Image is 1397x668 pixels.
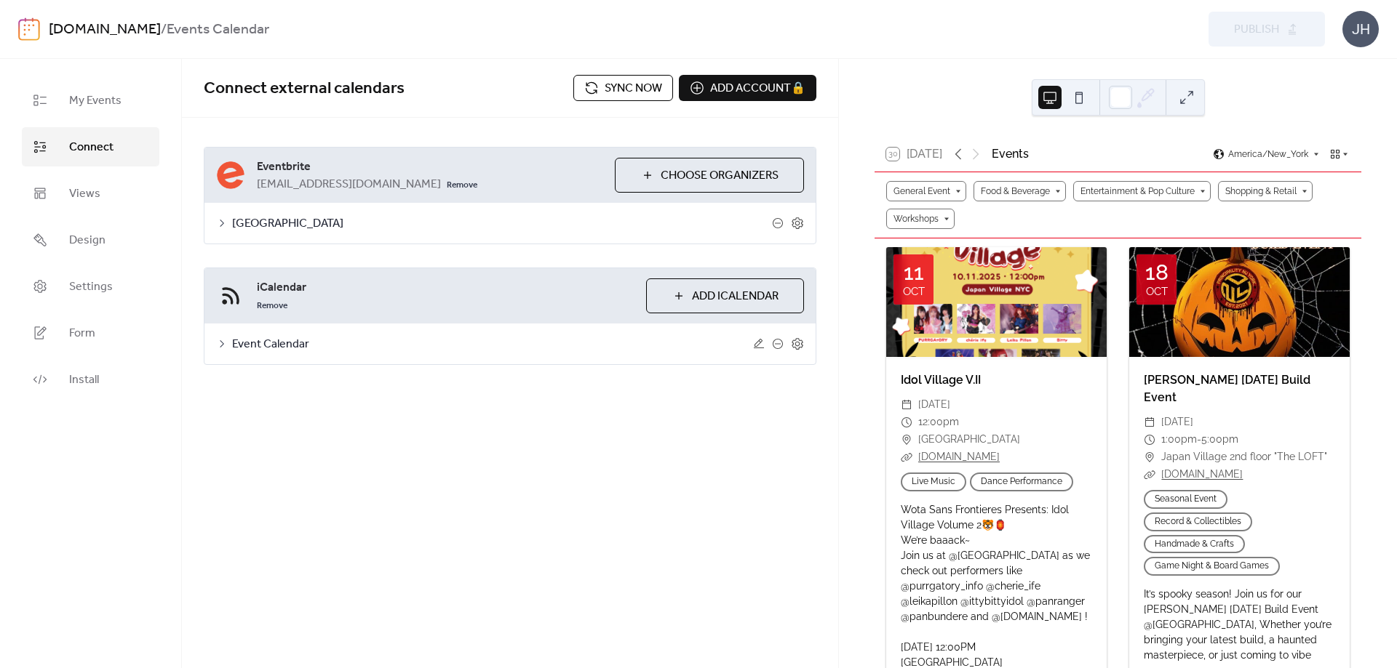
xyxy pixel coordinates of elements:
[22,220,159,259] a: Design
[901,414,912,431] div: ​
[901,431,912,448] div: ​
[257,300,287,312] span: Remove
[22,313,159,353] a: Form
[216,281,245,310] img: ical
[22,267,159,306] a: Settings
[167,16,269,44] b: Events Calendar
[257,158,603,176] span: Eventbrite
[901,448,912,466] div: ​
[257,176,441,193] span: [EMAIL_ADDRESS][DOMAIN_NAME]
[918,396,950,414] span: [DATE]
[204,73,405,105] span: Connect external calendars
[69,185,100,203] span: Views
[904,262,924,283] div: 11
[1144,431,1155,448] div: ​
[1228,150,1308,158] span: America/New_York
[232,215,772,233] span: [GEOGRAPHIC_DATA]
[1144,414,1155,431] div: ​
[692,288,779,305] span: Add iCalendar
[22,174,159,213] a: Views
[22,127,159,166] a: Connect
[69,278,113,296] span: Settings
[918,414,959,431] span: 12:00pm
[69,92,122,110] span: My Events
[918,451,1000,462] a: [DOMAIN_NAME]
[605,80,662,97] span: Sync now
[646,278,804,313] button: Add iCalendar
[1197,431,1201,448] span: -
[1146,286,1168,297] div: Oct
[1161,468,1243,480] a: [DOMAIN_NAME]
[22,360,159,399] a: Install
[615,158,804,193] button: Choose Organizers
[901,396,912,414] div: ​
[1342,11,1379,47] div: JH
[918,431,1020,448] span: [GEOGRAPHIC_DATA]
[69,325,95,342] span: Form
[573,75,673,101] button: Sync now
[69,139,114,156] span: Connect
[447,180,477,191] span: Remove
[1144,448,1155,466] div: ​
[1161,431,1197,448] span: 1:00pm
[18,17,40,41] img: logo
[1145,262,1169,283] div: 18
[69,371,99,389] span: Install
[49,16,161,44] a: [DOMAIN_NAME]
[992,145,1029,163] div: Events
[903,286,925,297] div: Oct
[69,232,106,249] span: Design
[1161,414,1193,431] span: [DATE]
[232,336,753,353] span: Event Calendar
[22,81,159,120] a: My Events
[161,16,167,44] b: /
[661,167,779,185] span: Choose Organizers
[901,373,981,387] a: Idol Village V.II
[257,279,634,297] span: iCalendar
[216,161,245,190] img: eventbrite
[1161,448,1327,466] span: Japan Village 2nd floor "The LOFT"
[1144,373,1310,404] a: [PERSON_NAME] [DATE] Build Event
[1144,466,1155,483] div: ​
[1201,431,1238,448] span: 5:00pm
